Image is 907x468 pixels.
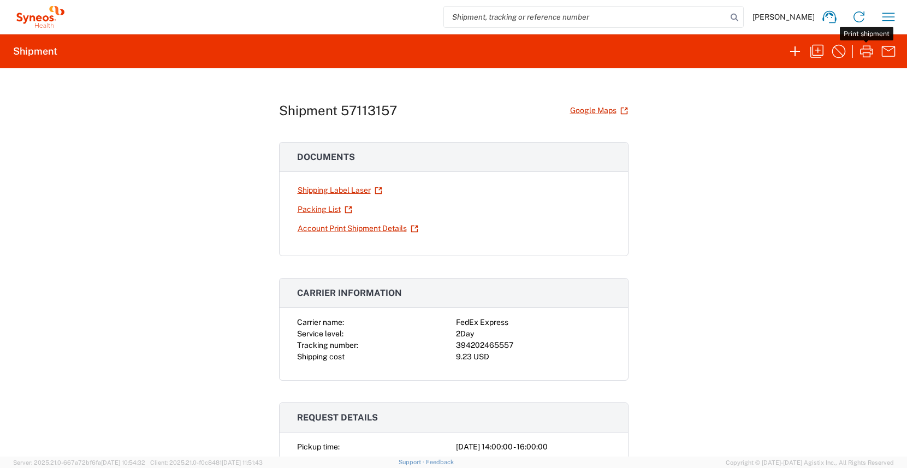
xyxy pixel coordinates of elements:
[570,101,629,120] a: Google Maps
[297,329,343,338] span: Service level:
[456,328,610,340] div: 2Day
[726,458,894,467] span: Copyright © [DATE]-[DATE] Agistix Inc., All Rights Reserved
[222,459,263,466] span: [DATE] 11:51:43
[297,352,345,361] span: Shipping cost
[444,7,727,27] input: Shipment, tracking or reference number
[13,45,57,58] h2: Shipment
[297,288,402,298] span: Carrier information
[426,459,454,465] a: Feedback
[297,412,378,423] span: Request details
[752,12,815,22] span: [PERSON_NAME]
[297,200,353,219] a: Packing List
[297,341,358,349] span: Tracking number:
[456,340,610,351] div: 394202465557
[150,459,263,466] span: Client: 2025.21.0-f0c8481
[456,351,610,363] div: 9.23 USD
[399,459,426,465] a: Support
[297,442,340,451] span: Pickup time:
[13,459,145,466] span: Server: 2025.21.0-667a72bf6fa
[456,317,610,328] div: FedEx Express
[279,103,397,119] h1: Shipment 57113157
[101,459,145,466] span: [DATE] 10:54:32
[297,181,383,200] a: Shipping Label Laser
[297,152,355,162] span: Documents
[456,441,610,453] div: [DATE] 14:00:00 - 16:00:00
[297,318,344,327] span: Carrier name:
[297,219,419,238] a: Account Print Shipment Details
